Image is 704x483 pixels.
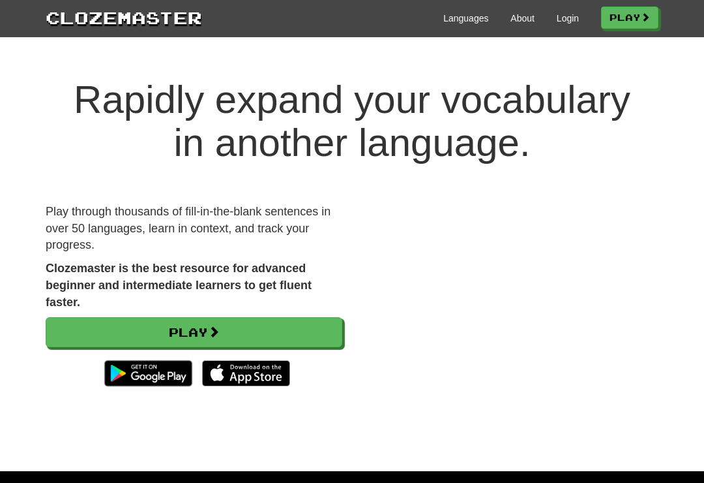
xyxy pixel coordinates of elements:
[601,7,658,29] a: Play
[557,12,579,25] a: Login
[202,360,290,386] img: Download_on_the_App_Store_Badge_US-UK_135x40-25178aeef6eb6b83b96f5f2d004eda3bffbb37122de64afbaef7...
[46,262,312,308] strong: Clozemaster is the best resource for advanced beginner and intermediate learners to get fluent fa...
[98,354,199,393] img: Get it on Google Play
[510,12,535,25] a: About
[443,12,488,25] a: Languages
[46,5,202,29] a: Clozemaster
[46,204,342,254] p: Play through thousands of fill-in-the-blank sentences in over 50 languages, learn in context, and...
[46,317,342,347] a: Play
